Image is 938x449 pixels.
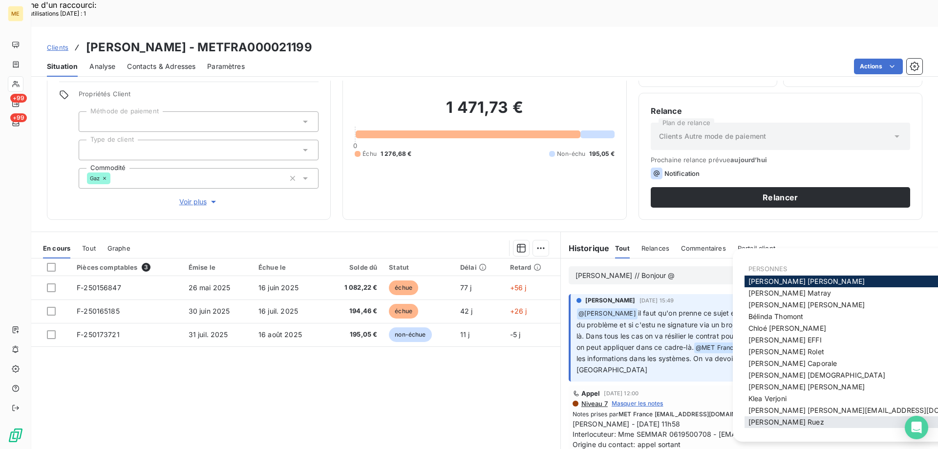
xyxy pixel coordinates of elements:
[8,96,23,111] a: +99
[353,142,357,150] span: 0
[47,62,78,71] span: Situation
[79,196,319,207] button: Voir plus
[905,416,928,439] div: Open Intercom Messenger
[189,307,230,315] span: 30 juin 2025
[576,271,675,279] span: [PERSON_NAME] // Bonjour @
[510,330,521,339] span: -5 j
[641,244,669,252] span: Relances
[90,175,100,181] span: Gaz
[86,39,312,56] h3: [PERSON_NAME] - METFRA000021199
[389,280,418,295] span: échue
[612,399,663,408] span: Masquer les notes
[581,389,600,397] span: Appel
[748,312,803,321] span: Bélinda Thomont
[615,244,630,252] span: Tout
[331,330,378,340] span: 195,05 €
[389,327,431,342] span: non-échue
[87,146,95,154] input: Ajouter une valeur
[258,330,302,339] span: 16 août 2025
[77,263,177,272] div: Pièces comptables
[142,263,150,272] span: 3
[331,263,378,271] div: Solde dû
[10,94,27,103] span: +99
[189,330,228,339] span: 31 juil. 2025
[89,62,115,71] span: Analyse
[589,150,614,158] span: 195,05 €
[460,307,473,315] span: 42 j
[651,156,910,164] span: Prochaine relance prévue
[748,324,826,332] span: Chloé [PERSON_NAME]
[585,296,636,305] span: [PERSON_NAME]
[748,383,865,391] span: [PERSON_NAME] [PERSON_NAME]
[573,410,926,419] span: Notes prises par :
[664,170,700,177] span: Notification
[331,283,378,293] span: 1 082,22 €
[207,62,245,71] span: Paramètres
[576,309,924,351] span: il faut qu'on prenne ce sujet et faire le point avec les sales pour comprendre l'origine du probl...
[748,418,824,426] span: [PERSON_NAME] Ruez
[87,117,95,126] input: Ajouter une valeur
[460,330,470,339] span: 11 j
[381,150,412,158] span: 1 276,68 €
[47,43,68,51] span: Clients
[189,283,231,292] span: 26 mai 2025
[618,410,759,418] span: MET France [EMAIL_ADDRESS][DOMAIN_NAME]
[694,342,849,354] span: @ MET France [EMAIL_ADDRESS][DOMAIN_NAME]
[561,242,610,254] h6: Historique
[107,244,130,252] span: Graphe
[557,150,585,158] span: Non-échu
[258,283,298,292] span: 16 juin 2025
[730,156,767,164] span: aujourd’hui
[460,263,498,271] div: Délai
[748,371,885,379] span: [PERSON_NAME] [DEMOGRAPHIC_DATA]
[77,330,120,339] span: F-250173721
[640,298,674,303] span: [DATE] 15:49
[748,336,822,344] span: [PERSON_NAME] EFFI
[659,131,767,141] span: Clients Autre mode de paiement
[77,307,120,315] span: F-250165185
[82,244,96,252] span: Tout
[8,115,23,131] a: +99
[510,263,554,271] div: Retard
[748,347,824,356] span: [PERSON_NAME] Rolet
[389,304,418,319] span: échue
[748,300,865,309] span: [PERSON_NAME] [PERSON_NAME]
[510,307,527,315] span: +26 j
[580,400,608,407] span: Niveau 7
[127,62,195,71] span: Contacts & Adresses
[748,394,787,403] span: Klea Verjoni
[43,244,70,252] span: En cours
[258,307,298,315] span: 16 juil. 2025
[576,343,918,374] span: pouvez-vous aligner les informations dans les systèmes. On va devoir établir un courrier de résil...
[189,263,247,271] div: Émise le
[79,90,319,104] span: Propriétés Client
[389,263,448,271] div: Statut
[681,244,726,252] span: Commentaires
[47,43,68,52] a: Clients
[110,174,118,183] input: Ajouter une valeur
[854,59,903,74] button: Actions
[604,390,639,396] span: [DATE] 12:00
[362,150,377,158] span: Échu
[748,289,831,297] span: [PERSON_NAME] Matray
[577,308,638,320] span: @ [PERSON_NAME]
[748,277,865,285] span: [PERSON_NAME] [PERSON_NAME]
[355,98,614,127] h2: 1 471,73 €
[8,428,23,443] img: Logo LeanPay
[510,283,527,292] span: +56 j
[331,306,378,316] span: 194,46 €
[748,359,837,367] span: [PERSON_NAME] Caporale
[651,105,910,117] h6: Relance
[179,197,218,207] span: Voir plus
[651,187,910,208] button: Relancer
[738,244,775,252] span: Portail client
[748,265,787,273] span: PERSONNES
[460,283,472,292] span: 77 j
[77,283,121,292] span: F-250156847
[258,263,319,271] div: Échue le
[10,113,27,122] span: +99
